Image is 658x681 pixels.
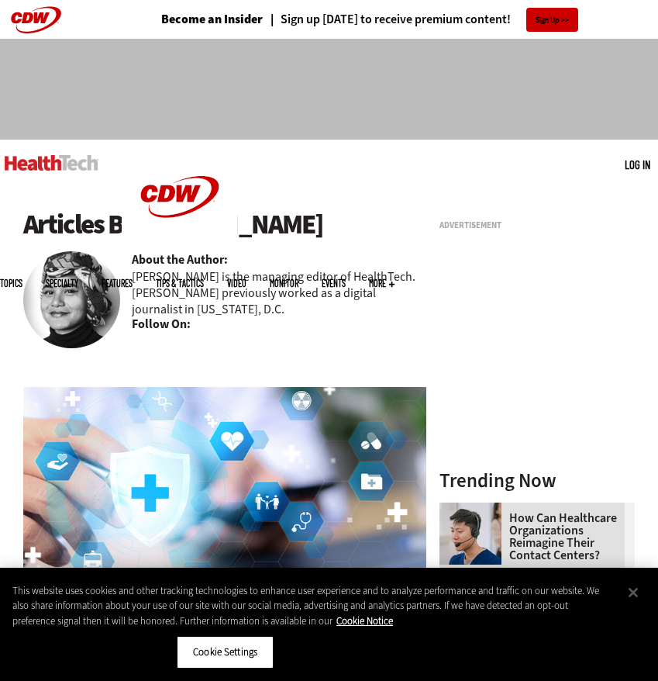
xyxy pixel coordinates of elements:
a: Sign up [DATE] to receive premium content! [263,13,511,26]
h3: Trending Now [439,471,635,490]
a: MonITor [270,278,298,288]
a: Log in [625,157,650,171]
div: User menu [625,157,650,173]
iframe: advertisement [47,54,611,124]
a: Tips & Tactics [156,278,204,288]
a: CDW [122,242,238,258]
div: This website uses cookies and other tracking technologies to enhance user experience and to analy... [12,583,613,629]
img: Healthcare contact center [439,503,501,565]
a: Healthcare contact center [439,503,509,515]
a: More information about your privacy [336,614,393,627]
b: Follow On: [132,316,191,333]
img: Healthcare cybersecurity [23,387,426,605]
span: More [369,278,394,288]
a: Sign Up [526,8,578,32]
a: Become an Insider [161,13,263,26]
img: Home [122,140,238,254]
img: Home [5,155,98,171]
a: Features [102,278,133,288]
button: Close [616,576,650,610]
a: How Can Healthcare Organizations Reimagine Their Contact Centers? [439,512,625,562]
button: Cookie Settings [177,636,274,669]
a: Events [322,278,346,288]
span: Specialty [46,278,78,288]
a: Video [227,278,246,288]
